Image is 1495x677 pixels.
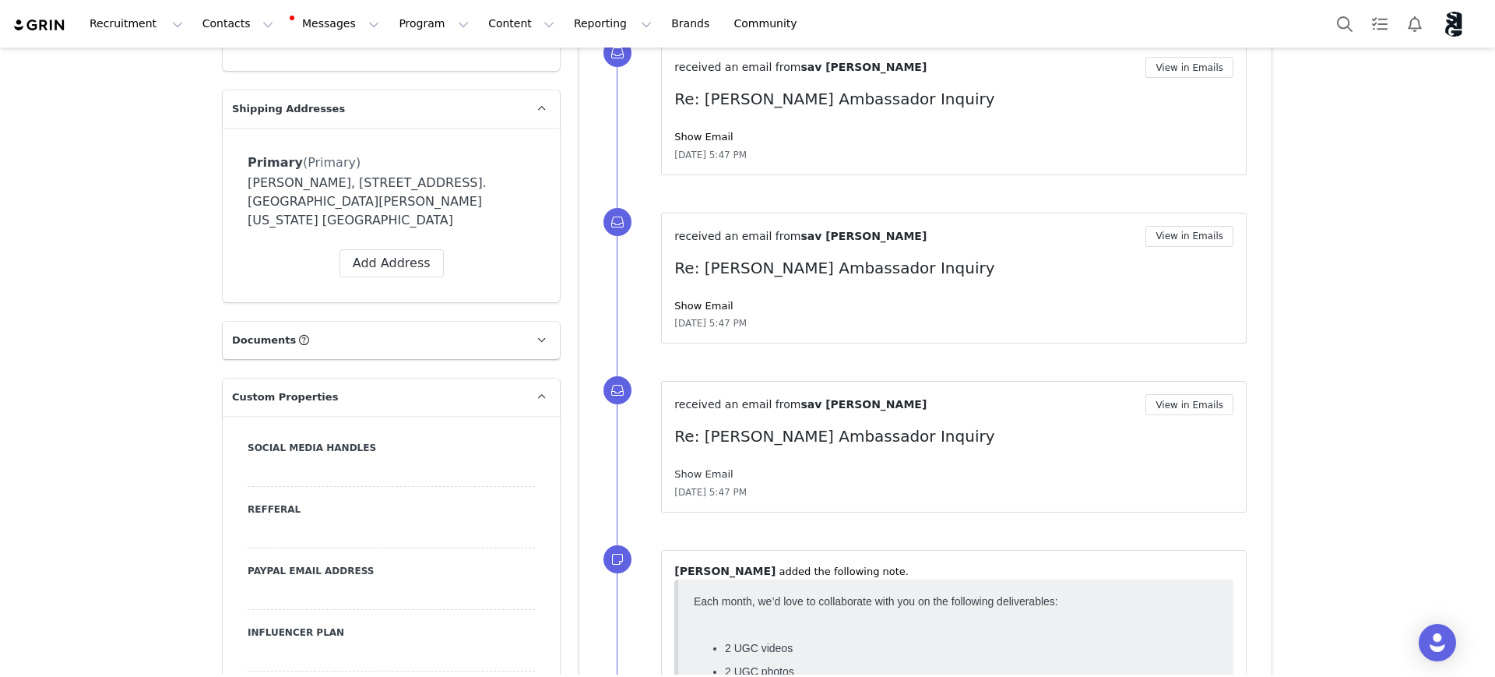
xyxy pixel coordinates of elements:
button: Program [389,6,478,41]
span: [PERSON_NAME] [674,565,776,577]
button: Search [1328,6,1362,41]
span: received an email from [674,61,800,73]
div: [PERSON_NAME], [STREET_ADDRESS]. [GEOGRAPHIC_DATA][PERSON_NAME][US_STATE] [GEOGRAPHIC_DATA] [248,174,535,230]
label: Influencer Plan [248,626,535,640]
p: Re: [PERSON_NAME] Ambassador Inquiry [674,425,1233,448]
a: Tasks [1363,6,1397,41]
span: [DATE] 5:47 PM [674,485,747,499]
button: View in Emails [1145,226,1233,247]
button: View in Emails [1145,394,1233,415]
a: Show Email [674,300,733,312]
p: 2 UGC photos [37,76,530,89]
p: I hope you've been well! [12,42,639,59]
p: Each month, we’d love to collaborate with you on the following deliverables: [6,6,530,19]
p: Re: [PERSON_NAME] Ambassador Inquiry [674,87,1233,111]
a: Show Email [674,468,733,480]
body: Rich Text Area. Press ALT-0 for help. [12,12,639,60]
img: grin logo [12,18,67,33]
span: Documents [232,333,296,348]
span: received an email from [674,230,800,242]
p: 1 Instagram Reel posted to your account [37,100,530,112]
span: Shipping Addresses [232,101,345,117]
p: Hi Sav, [12,12,639,30]
button: Contacts [193,6,283,41]
button: View in Emails [1145,57,1233,78]
label: Refferal [248,502,535,517]
p: Re: [PERSON_NAME] Ambassador Inquiry [674,256,1233,280]
div: Open Intercom Messenger [1419,624,1456,661]
button: Profile [1433,12,1483,37]
a: Community [725,6,814,41]
button: Reporting [565,6,661,41]
p: 2 UGC videos [37,53,530,65]
span: Primary [248,155,303,170]
label: Social Media Handles [248,441,535,455]
span: received an email from [674,398,800,411]
span: [DATE] 5:47 PM [674,148,747,162]
span: sav [PERSON_NAME] [800,230,927,242]
span: (Primary) [303,155,361,170]
button: Add Address [339,249,444,277]
p: Compensation for this would be $300/month, and we’d follow the same terms as our previous collabo... [6,123,530,148]
button: Content [479,6,564,41]
span: sav [PERSON_NAME] [800,61,927,73]
button: Messages [283,6,389,41]
a: Show Email [674,131,733,143]
img: 800d48eb-955a-4027-b035-879a6d4b1164.png [1442,12,1467,37]
a: Brands [662,6,723,41]
button: Recruitment [80,6,192,41]
p: ⁨ ⁩ ⁨added⁩ the following note. [674,563,1233,580]
span: sav [PERSON_NAME] [800,398,927,411]
label: PayPal Email Address [248,564,535,578]
span: [DATE] 5:47 PM [674,316,747,330]
button: Notifications [1398,6,1432,41]
span: Custom Properties [232,390,338,405]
